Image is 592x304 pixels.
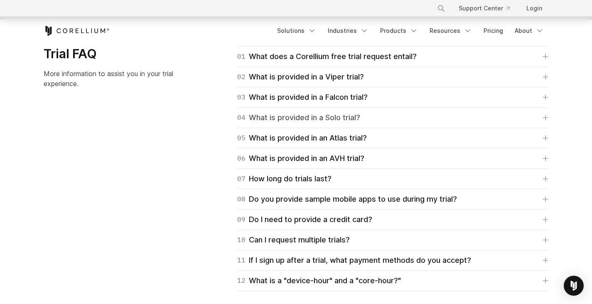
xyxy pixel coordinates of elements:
[323,23,373,38] a: Industries
[564,276,584,296] div: Open Intercom Messenger
[237,275,401,287] div: What is a "device-hour" and a "core-hour?"
[237,173,246,185] span: 07
[237,51,548,62] a: 01What does a Corellium free trial request entail?
[452,1,516,16] a: Support Center
[44,46,189,62] h3: Trial FAQ
[237,214,548,225] a: 09Do I need to provide a credit card?
[427,1,549,16] div: Navigation Menu
[237,91,246,103] span: 03
[44,26,110,36] a: Corellium Home
[425,23,477,38] a: Resources
[434,1,449,16] button: Search
[237,71,548,83] a: 02What is provided in a Viper trial?
[237,214,246,225] span: 09
[272,23,321,38] a: Solutions
[237,153,364,164] div: What is provided in an AVH trial?
[237,132,548,144] a: 05What is provided in an Atlas trial?
[237,255,471,266] div: If I sign up after a trial, what payment methods do you accept?
[237,234,350,246] div: Can I request multiple trials?
[237,51,246,62] span: 01
[237,91,548,103] a: 03What is provided in a Falcon trial?
[237,193,457,205] div: Do you provide sample mobile apps to use during my trial?
[237,91,368,103] div: What is provided in a Falcon trial?
[237,153,246,164] span: 06
[237,275,246,287] span: 12
[510,23,549,38] a: About
[237,193,548,205] a: 08Do you provide sample mobile apps to use during my trial?
[237,193,246,205] span: 08
[375,23,423,38] a: Products
[237,132,246,144] span: 05
[237,234,548,246] a: 10Can I request multiple trials?
[237,214,372,225] div: Do I need to provide a credit card?
[237,112,246,124] span: 04
[237,112,360,124] div: What is provided in a Solo trial?
[237,173,332,185] div: How long do trials last?
[237,275,548,287] a: 12What is a "device-hour" and a "core-hour?"
[44,69,189,89] p: More information to assist you in your trial experience.
[237,234,246,246] span: 10
[237,255,548,266] a: 11If I sign up after a trial, what payment methods do you accept?
[237,173,548,185] a: 07How long do trials last?
[237,71,246,83] span: 02
[237,71,364,83] div: What is provided in a Viper trial?
[237,51,417,62] div: What does a Corellium free trial request entail?
[237,255,246,266] span: 11
[479,23,508,38] a: Pricing
[237,112,548,124] a: 04What is provided in a Solo trial?
[272,23,549,38] div: Navigation Menu
[237,153,548,164] a: 06What is provided in an AVH trial?
[520,1,549,16] a: Login
[237,132,367,144] div: What is provided in an Atlas trial?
